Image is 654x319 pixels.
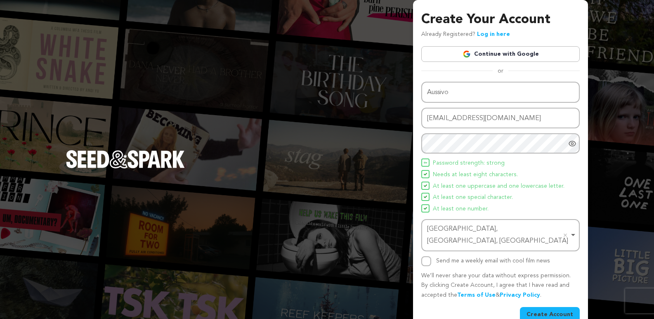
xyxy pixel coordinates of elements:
[433,158,505,168] span: Password strength: strong
[421,82,580,103] input: Name
[424,161,427,164] img: Seed&Spark Icon
[66,150,185,168] img: Seed&Spark Logo
[421,10,580,30] h3: Create Your Account
[421,271,580,300] p: We’ll never share your data without express permission. By clicking Create Account, I agree that ...
[433,204,489,214] span: At least one number.
[457,292,496,298] a: Terms of Use
[436,258,550,264] label: Send me a weekly email with cool film news
[421,30,510,40] p: Already Registered?
[433,193,513,203] span: At least one special character.
[424,207,427,210] img: Seed&Spark Icon
[427,223,569,247] div: [GEOGRAPHIC_DATA], [GEOGRAPHIC_DATA], [GEOGRAPHIC_DATA]
[421,46,580,62] a: Continue with Google
[424,184,427,187] img: Seed&Spark Icon
[433,182,564,191] span: At least one uppercase and one lowercase letter.
[424,172,427,176] img: Seed&Spark Icon
[493,67,508,75] span: or
[66,150,185,185] a: Seed&Spark Homepage
[561,231,569,239] button: Remove item: 'ChIJH_imbZDuDzkR2AjlbPGYKVE'
[500,292,540,298] a: Privacy Policy
[421,108,580,129] input: Email address
[433,170,518,180] span: Needs at least eight characters.
[463,50,471,58] img: Google logo
[568,139,576,148] a: Show password as plain text. Warning: this will display your password on the screen.
[424,195,427,198] img: Seed&Spark Icon
[477,31,510,37] a: Log in here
